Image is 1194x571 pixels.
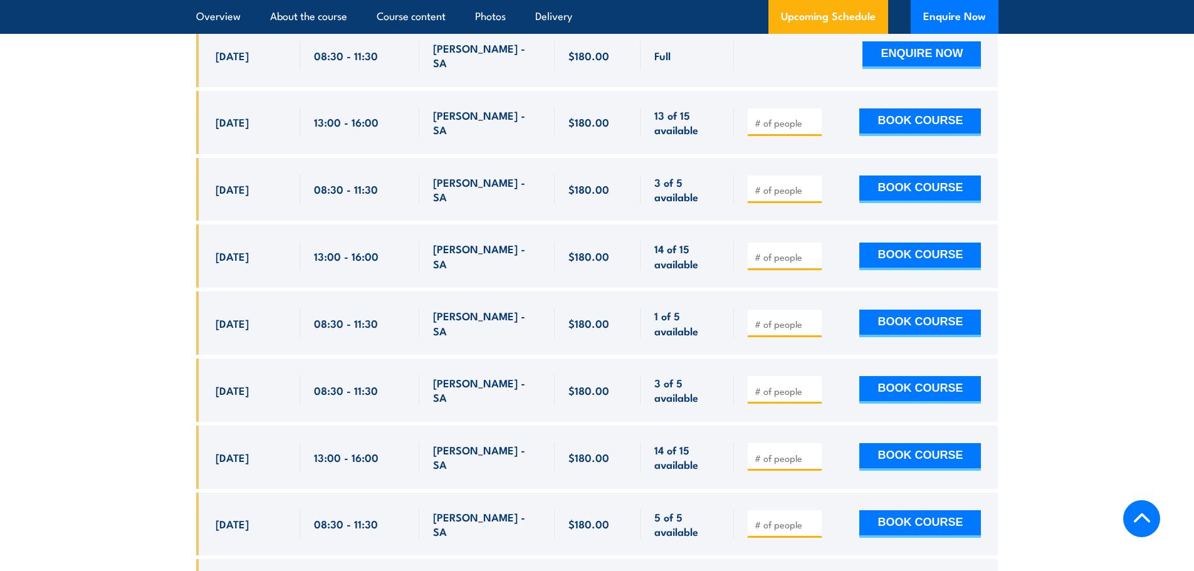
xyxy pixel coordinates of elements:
[433,308,541,338] span: [PERSON_NAME] - SA
[433,443,541,472] span: [PERSON_NAME] - SA
[314,115,379,129] span: 13:00 - 16:00
[568,516,609,531] span: $180.00
[216,115,249,129] span: [DATE]
[568,316,609,330] span: $180.00
[654,443,720,472] span: 14 of 15 available
[314,249,379,263] span: 13:00 - 16:00
[755,184,817,196] input: # of people
[654,308,720,338] span: 1 of 5 available
[216,516,249,531] span: [DATE]
[654,108,720,137] span: 13 of 15 available
[433,108,541,137] span: [PERSON_NAME] - SA
[859,175,981,203] button: BOOK COURSE
[755,452,817,464] input: # of people
[755,318,817,330] input: # of people
[654,175,720,204] span: 3 of 5 available
[859,510,981,538] button: BOOK COURSE
[859,376,981,404] button: BOOK COURSE
[216,316,249,330] span: [DATE]
[654,375,720,405] span: 3 of 5 available
[755,251,817,263] input: # of people
[216,249,249,263] span: [DATE]
[568,383,609,397] span: $180.00
[433,41,541,70] span: [PERSON_NAME] - SA
[859,443,981,471] button: BOOK COURSE
[862,41,981,69] button: ENQUIRE NOW
[216,182,249,196] span: [DATE]
[568,249,609,263] span: $180.00
[654,48,671,63] span: Full
[568,48,609,63] span: $180.00
[433,510,541,539] span: [PERSON_NAME] - SA
[568,450,609,464] span: $180.00
[314,48,378,63] span: 08:30 - 11:30
[314,316,378,330] span: 08:30 - 11:30
[216,383,249,397] span: [DATE]
[859,243,981,270] button: BOOK COURSE
[755,117,817,129] input: # of people
[314,450,379,464] span: 13:00 - 16:00
[216,450,249,464] span: [DATE]
[755,518,817,531] input: # of people
[654,241,720,271] span: 14 of 15 available
[654,510,720,539] span: 5 of 5 available
[314,182,378,196] span: 08:30 - 11:30
[859,310,981,337] button: BOOK COURSE
[433,175,541,204] span: [PERSON_NAME] - SA
[568,182,609,196] span: $180.00
[314,516,378,531] span: 08:30 - 11:30
[433,241,541,271] span: [PERSON_NAME] - SA
[755,385,817,397] input: # of people
[859,108,981,136] button: BOOK COURSE
[568,115,609,129] span: $180.00
[314,383,378,397] span: 08:30 - 11:30
[216,48,249,63] span: [DATE]
[433,375,541,405] span: [PERSON_NAME] - SA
